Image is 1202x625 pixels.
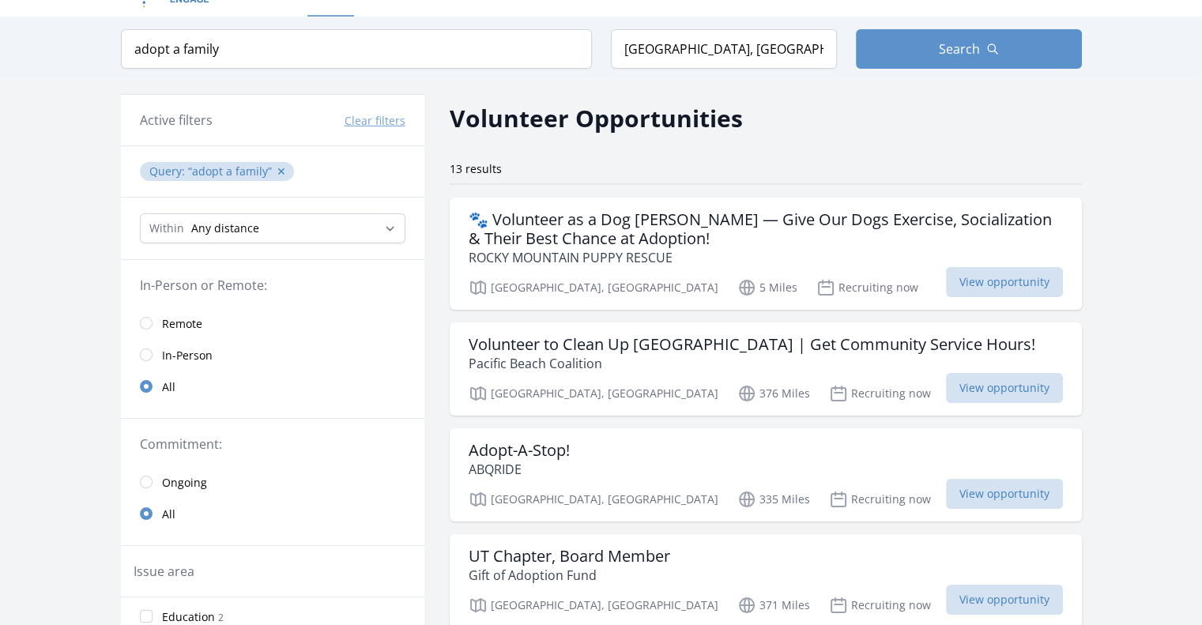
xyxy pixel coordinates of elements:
[121,371,424,402] a: All
[946,267,1063,297] span: View opportunity
[737,596,810,615] p: 371 Miles
[829,490,931,509] p: Recruiting now
[345,113,405,129] button: Clear filters
[737,278,797,297] p: 5 Miles
[469,596,718,615] p: [GEOGRAPHIC_DATA], [GEOGRAPHIC_DATA]
[121,466,424,498] a: Ongoing
[469,490,718,509] p: [GEOGRAPHIC_DATA], [GEOGRAPHIC_DATA]
[450,322,1082,416] a: Volunteer to Clean Up [GEOGRAPHIC_DATA] | Get Community Service Hours! Pacific Beach Coalition [G...
[469,441,570,460] h3: Adopt-A-Stop!
[829,384,931,403] p: Recruiting now
[450,161,502,176] span: 13 results
[469,210,1063,248] h3: 🐾 Volunteer as a Dog [PERSON_NAME] — Give Our Dogs Exercise, Socialization & Their Best Chance at...
[469,278,718,297] p: [GEOGRAPHIC_DATA], [GEOGRAPHIC_DATA]
[469,354,1035,373] p: Pacific Beach Coalition
[162,506,175,522] span: All
[140,276,405,295] legend: In-Person or Remote:
[946,585,1063,615] span: View opportunity
[939,40,980,58] span: Search
[121,307,424,339] a: Remote
[450,100,743,136] h2: Volunteer Opportunities
[162,379,175,395] span: All
[829,596,931,615] p: Recruiting now
[140,213,405,243] select: Search Radius
[162,609,215,625] span: Education
[737,384,810,403] p: 376 Miles
[816,278,918,297] p: Recruiting now
[450,428,1082,521] a: Adopt-A-Stop! ABQRIDE [GEOGRAPHIC_DATA], [GEOGRAPHIC_DATA] 335 Miles Recruiting now View opportunity
[469,460,570,479] p: ABQRIDE
[140,435,405,454] legend: Commitment:
[149,164,188,179] span: Query :
[469,384,718,403] p: [GEOGRAPHIC_DATA], [GEOGRAPHIC_DATA]
[469,335,1035,354] h3: Volunteer to Clean Up [GEOGRAPHIC_DATA] | Get Community Service Hours!
[162,475,207,491] span: Ongoing
[162,348,213,363] span: In-Person
[469,547,670,566] h3: UT Chapter, Board Member
[450,198,1082,310] a: 🐾 Volunteer as a Dog [PERSON_NAME] — Give Our Dogs Exercise, Socialization & Their Best Chance at...
[277,164,286,179] button: ✕
[946,479,1063,509] span: View opportunity
[946,373,1063,403] span: View opportunity
[121,498,424,529] a: All
[162,316,202,332] span: Remote
[469,248,1063,267] p: ROCKY MOUNTAIN PUPPY RESCUE
[611,29,837,69] input: Location
[140,610,153,623] input: Education 2
[856,29,1082,69] button: Search
[140,111,213,130] h3: Active filters
[469,566,670,585] p: Gift of Adoption Fund
[188,164,272,179] q: adopt a family
[134,562,194,581] legend: Issue area
[121,29,592,69] input: Keyword
[218,611,224,624] span: 2
[121,339,424,371] a: In-Person
[737,490,810,509] p: 335 Miles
